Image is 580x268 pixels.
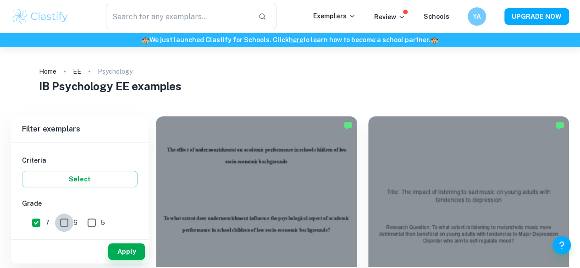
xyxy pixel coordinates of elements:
img: Marked [343,121,353,130]
button: YA [468,7,486,26]
button: Help and Feedback [552,236,571,254]
h6: We just launched Clastify for Schools. Click to learn how to become a school partner. [2,35,578,45]
h6: Criteria [22,155,138,165]
img: Clastify logo [11,7,69,26]
span: 🏫 [142,36,149,44]
p: Psychology [98,66,133,77]
button: Apply [108,243,145,260]
a: Home [39,65,56,78]
span: 7 [45,218,50,228]
button: UPGRADE NOW [504,8,569,25]
h1: IB Psychology EE examples [39,78,541,94]
span: 6 [73,218,77,228]
h6: Grade [22,198,138,208]
span: 5 [101,218,105,228]
h6: YA [472,11,482,22]
input: Search for any exemplars... [106,4,251,29]
a: here [289,36,303,44]
a: Schools [424,13,449,20]
img: Marked [555,121,564,130]
span: 🏫 [431,36,438,44]
a: EE [73,65,81,78]
h6: Filter exemplars [11,116,149,142]
button: Select [22,171,138,187]
p: Exemplars [313,11,356,21]
p: Review [374,12,405,22]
